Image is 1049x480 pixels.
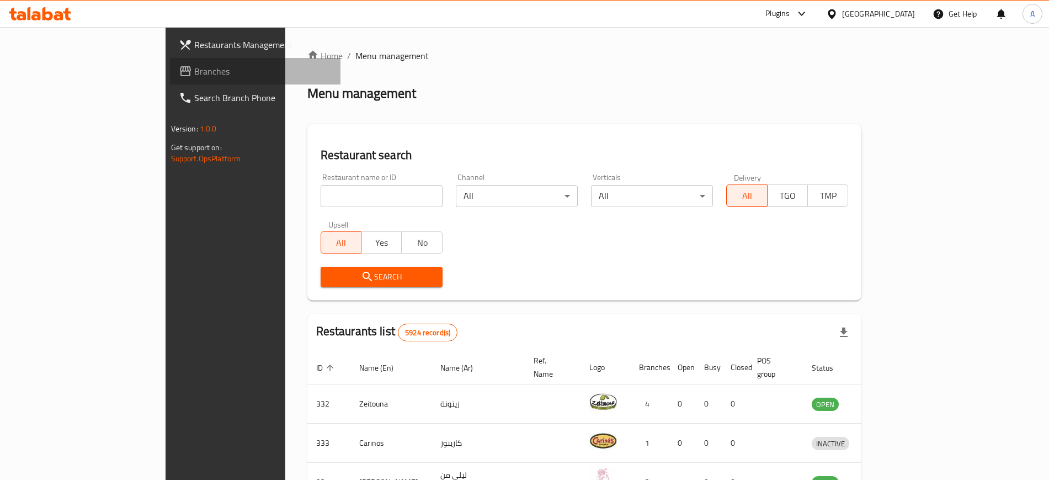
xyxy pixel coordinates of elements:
[329,270,434,284] span: Search
[807,184,848,207] button: TMP
[307,85,416,102] h2: Menu management
[432,424,525,463] td: كارينوز
[830,319,857,346] div: Export file
[440,361,487,374] span: Name (Ar)
[350,384,432,424] td: Zeitouna
[350,424,432,463] td: Carinos
[316,361,337,374] span: ID
[406,235,438,251] span: No
[734,173,762,181] label: Delivery
[669,351,695,384] th: Open
[842,8,915,20] div: [GEOGRAPHIC_DATA]
[695,424,722,463] td: 0
[316,323,458,341] h2: Restaurants list
[432,384,525,424] td: زيتونة
[812,361,848,374] span: Status
[359,361,408,374] span: Name (En)
[194,38,332,51] span: Restaurants Management
[456,185,578,207] div: All
[194,65,332,78] span: Branches
[722,351,748,384] th: Closed
[171,140,222,155] span: Get support on:
[347,49,351,62] li: /
[589,388,617,415] img: Zeitouna
[321,231,361,254] button: All
[200,122,217,136] span: 1.0.0
[321,267,443,287] button: Search
[812,437,849,450] span: INACTIVE
[534,354,567,381] span: Ref. Name
[366,235,397,251] span: Yes
[355,49,429,62] span: Menu management
[326,235,357,251] span: All
[731,188,763,204] span: All
[170,58,340,85] a: Branches
[765,7,790,20] div: Plugins
[695,351,722,384] th: Busy
[630,424,669,463] td: 1
[170,31,340,58] a: Restaurants Management
[170,85,340,111] a: Search Branch Phone
[398,328,457,338] span: 5924 record(s)
[398,324,457,341] div: Total records count
[772,188,803,204] span: TGO
[767,184,808,207] button: TGO
[695,384,722,424] td: 0
[812,398,839,411] span: OPEN
[328,220,349,228] label: Upsell
[669,384,695,424] td: 0
[194,91,332,104] span: Search Branch Phone
[321,147,849,163] h2: Restaurant search
[581,351,630,384] th: Logo
[669,424,695,463] td: 0
[307,49,862,62] nav: breadcrumb
[321,185,443,207] input: Search for restaurant name or ID..
[722,424,748,463] td: 0
[171,151,241,166] a: Support.OpsPlatform
[401,231,442,254] button: No
[361,231,402,254] button: Yes
[1030,8,1035,20] span: A
[630,384,669,424] td: 4
[589,427,617,455] img: Carinos
[171,122,198,136] span: Version:
[757,354,790,381] span: POS group
[812,188,844,204] span: TMP
[722,384,748,424] td: 0
[591,185,713,207] div: All
[812,398,839,411] div: OPEN
[726,184,767,207] button: All
[630,351,669,384] th: Branches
